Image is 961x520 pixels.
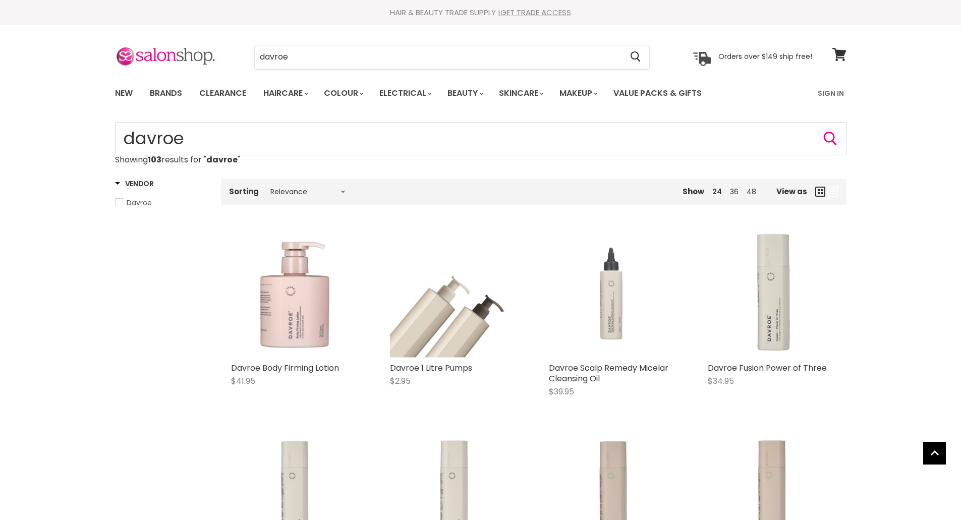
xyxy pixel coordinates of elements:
[115,122,846,155] input: Search
[390,375,411,387] span: $2.95
[254,45,650,69] form: Product
[231,375,255,387] span: $41.95
[102,8,859,18] div: HAIR & BEAUTY TRADE SUPPLY |
[683,186,704,197] span: Show
[231,362,339,374] a: Davroe Body Firming Lotion
[708,362,827,374] a: Davroe Fusion Power of Three
[440,83,489,104] a: Beauty
[776,187,807,196] span: View as
[231,229,360,358] img: Davroe Body Firming Lotion
[115,155,846,164] p: Showing results for " "
[115,197,208,208] a: Davroe
[372,83,438,104] a: Electrical
[316,83,370,104] a: Colour
[549,362,668,384] a: Davroe Scalp Remedy Micelar Cleansing Oil
[107,83,140,104] a: New
[730,187,739,197] a: 36
[718,52,812,61] p: Orders over $149 ship free!
[255,45,623,69] input: Search
[256,83,314,104] a: Haircare
[623,45,649,69] button: Search
[549,229,677,358] img: Davroe Scalp Remedy Micelar Cleansing Oil
[148,154,161,165] strong: 103
[491,83,550,104] a: Skincare
[107,79,761,108] ul: Main menu
[127,198,152,208] span: Davroe
[708,229,836,358] img: Davroe Fusion Power of Three
[822,131,838,147] button: Search
[115,122,846,155] form: Product
[102,79,859,108] nav: Main
[747,187,756,197] a: 48
[606,83,709,104] a: Value Packs & Gifts
[142,83,190,104] a: Brands
[500,7,571,18] a: GET TRADE ACCESS
[390,229,519,358] img: Davroe 1 Litre Pumps
[229,187,259,196] label: Sorting
[390,362,472,374] a: Davroe 1 Litre Pumps
[549,386,574,397] span: $39.95
[708,375,734,387] span: $34.95
[206,154,238,165] strong: davroe
[552,83,604,104] a: Makeup
[812,83,850,104] a: Sign In
[192,83,254,104] a: Clearance
[712,187,722,197] a: 24
[115,179,154,189] h3: Vendor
